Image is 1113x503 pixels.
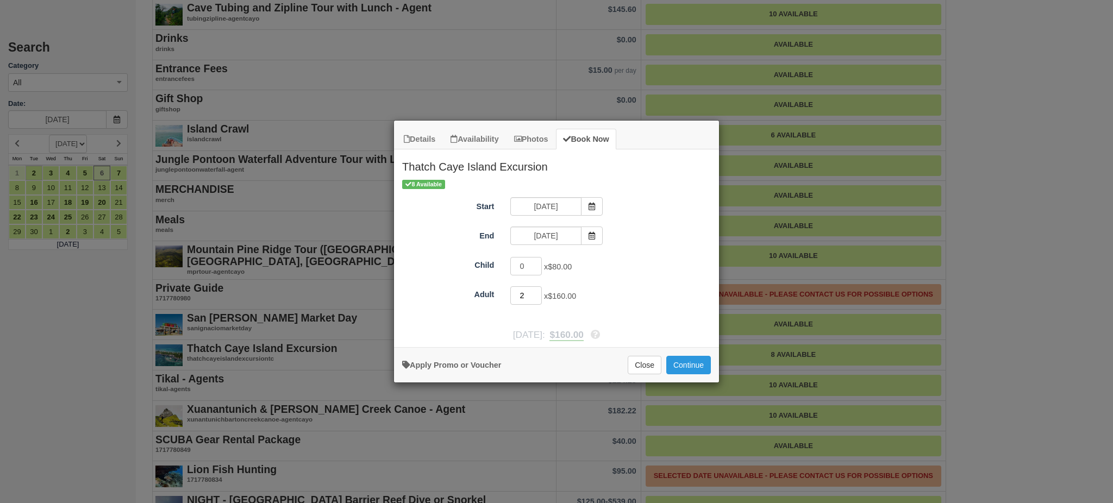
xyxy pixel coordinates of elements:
[394,328,719,342] div: [DATE]:
[402,361,501,369] a: Apply Voucher
[402,180,445,189] span: 8 Available
[394,197,502,212] label: Start
[394,149,719,178] h2: Thatch Caye Island Excursion
[394,256,502,271] label: Child
[556,129,616,150] a: Book Now
[510,286,542,305] input: Adult
[397,129,442,150] a: Details
[548,263,572,272] span: $80.00
[507,129,555,150] a: Photos
[394,285,502,300] label: Adult
[628,356,661,374] button: Close
[443,129,505,150] a: Availability
[544,263,572,272] span: x
[394,149,719,341] div: Item Modal
[549,329,583,340] span: $160.00
[394,227,502,242] label: End
[666,356,711,374] button: Add to Booking
[510,257,542,275] input: Child
[548,292,576,301] span: $160.00
[544,292,576,301] span: x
